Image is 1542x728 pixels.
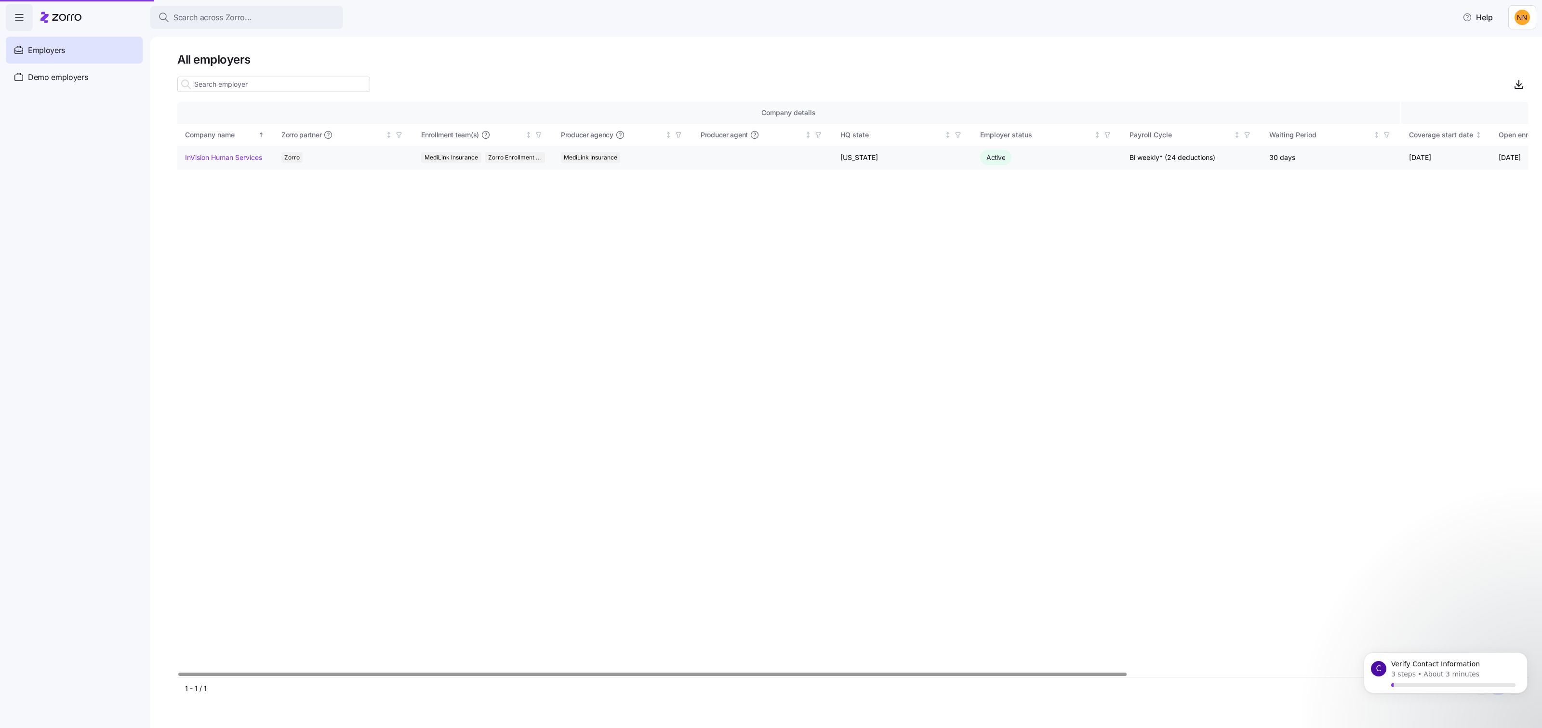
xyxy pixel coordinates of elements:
div: Not sorted [1234,132,1240,138]
span: MediLink Insurance [564,152,617,163]
span: Help [1462,12,1493,23]
th: Enrollment team(s)Not sorted [413,124,553,146]
iframe: Intercom notifications message [1349,641,1542,723]
span: Enrollment team(s) [421,130,479,140]
div: Not sorted [385,132,392,138]
div: HQ state [840,130,943,140]
div: Payroll Cycle [1130,130,1232,140]
h1: All employers [177,52,1529,67]
div: Not sorted [665,132,672,138]
td: [US_STATE] [833,146,972,170]
div: Not sorted [1094,132,1101,138]
input: Search employer [177,77,370,92]
div: Not sorted [1373,132,1380,138]
button: Search across Zorro... [150,6,343,29]
div: Sorted ascending [258,132,265,138]
th: Payroll CycleNot sorted [1122,124,1262,146]
span: Producer agent [701,130,748,140]
a: Demo employers [6,64,143,91]
th: Employer statusNot sorted [972,124,1122,146]
div: 1 - 1 / 1 [185,684,1472,693]
span: Zorro Enrollment Team [488,152,543,163]
div: Employer status [980,130,1092,140]
span: Producer agency [561,130,613,140]
span: Active [986,153,1005,161]
div: Not sorted [1475,132,1482,138]
th: Waiting PeriodNot sorted [1262,124,1401,146]
span: Search across Zorro... [173,12,252,24]
button: Help [1455,8,1501,27]
div: Coverage start date [1409,130,1473,140]
div: Not sorted [944,132,951,138]
span: Zorro partner [281,130,321,140]
th: Producer agencyNot sorted [553,124,693,146]
span: Demo employers [28,71,88,83]
div: Not sorted [805,132,811,138]
td: Bi weekly* (24 deductions) [1122,146,1262,170]
td: [DATE] [1401,146,1491,170]
span: Employers [28,44,65,56]
span: Zorro [284,152,300,163]
th: Company nameSorted ascending [177,124,274,146]
th: HQ stateNot sorted [833,124,972,146]
a: InVision Human Services [185,153,262,162]
img: 03df8804be8400ef86d83aae3e04acca [1515,10,1530,25]
div: Company details [185,107,1392,118]
a: Employers [6,37,143,64]
div: Not sorted [525,132,532,138]
th: Zorro partnerNot sorted [274,124,413,146]
th: Coverage start dateNot sorted [1401,124,1491,146]
th: Producer agentNot sorted [693,124,833,146]
td: 30 days [1262,146,1401,170]
div: Company name [185,130,256,140]
div: Waiting Period [1269,130,1371,140]
span: MediLink Insurance [425,152,478,163]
